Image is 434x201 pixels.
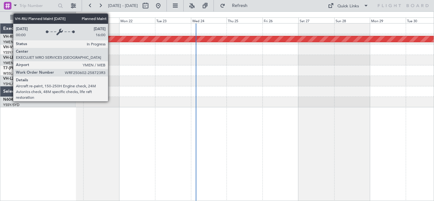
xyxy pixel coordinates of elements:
div: Sat 27 [298,17,334,23]
a: VH-L2BChallenger 604 [3,77,44,81]
div: Wed 24 [191,17,227,23]
span: [DATE] - [DATE] [108,3,138,9]
a: T7-[PERSON_NAME]Global 7500 [3,66,62,70]
a: N604AUChallenger 604 [3,98,46,102]
div: Sun 21 [83,17,119,23]
button: All Aircraft [7,12,69,23]
a: VH-VSKGlobal Express XRS [3,45,52,49]
div: Quick Links [337,3,359,10]
button: Refresh [217,1,255,11]
a: YMEN/MEB [3,40,23,44]
a: YSSY/SYD [3,50,19,55]
span: T7-[PERSON_NAME] [3,66,40,70]
a: YMEN/MEB [3,61,23,65]
span: VH-L2B [3,77,17,81]
div: Fri 26 [262,17,298,23]
span: Refresh [227,3,253,8]
input: Trip Number [19,1,56,10]
span: All Aircraft [17,15,67,20]
div: Tue 23 [155,17,191,23]
span: VH-RIU [3,35,16,39]
a: VH-RIUHawker 800XP [3,35,43,39]
a: YSSY/SYD [3,103,19,107]
a: WSSL/XSP [3,71,20,76]
a: YSHL/WOL [3,82,21,86]
div: Mon 22 [119,17,155,23]
a: VH-LEPGlobal 6000 [3,56,38,60]
div: Sun 28 [334,17,370,23]
div: Mon 29 [370,17,406,23]
div: [DATE] [77,13,88,18]
span: VH-LEP [3,56,16,60]
button: Quick Links [325,1,372,11]
span: N604AU [3,98,19,102]
span: VH-VSK [3,45,17,49]
div: Thu 25 [227,17,262,23]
